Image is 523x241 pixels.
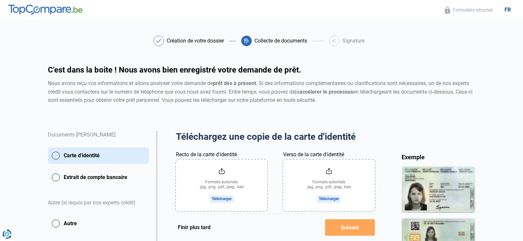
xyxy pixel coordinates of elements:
[176,151,237,159] label: Recto de la carte d'identité
[48,79,475,105] div: Nous avons reçu vos informations et allons analyser votre demande de . Si des informations complé...
[443,6,495,14] button: Formulaire sécurisé
[48,66,475,74] h1: C'est dans la boite ! Nous avons bien enregistré votre demande de prêt.
[342,38,365,44] div: Signature
[283,151,344,159] label: Verso de la carte d'identité
[213,80,256,86] strong: prêt dès à présent
[8,5,82,15] img: TopCompare.be
[176,131,375,143] h2: Téléchargez une copie de la carte d'identité
[48,147,149,164] button: Carte d'identité
[48,215,149,232] button: Autre
[176,223,212,232] button: Finir plus tard
[167,38,224,44] div: Création de votre dossier
[402,153,475,161] div: Exemple
[299,89,353,95] strong: accélerer le processus
[501,7,515,13] div: fr
[48,131,149,147] div: Documents [PERSON_NAME]
[254,38,307,44] div: Collecte de documents
[48,169,149,186] button: Extrait de compte bancaire
[325,219,375,236] button: Suivant
[48,191,149,215] div: Autre (si requis par nos experts crédit)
